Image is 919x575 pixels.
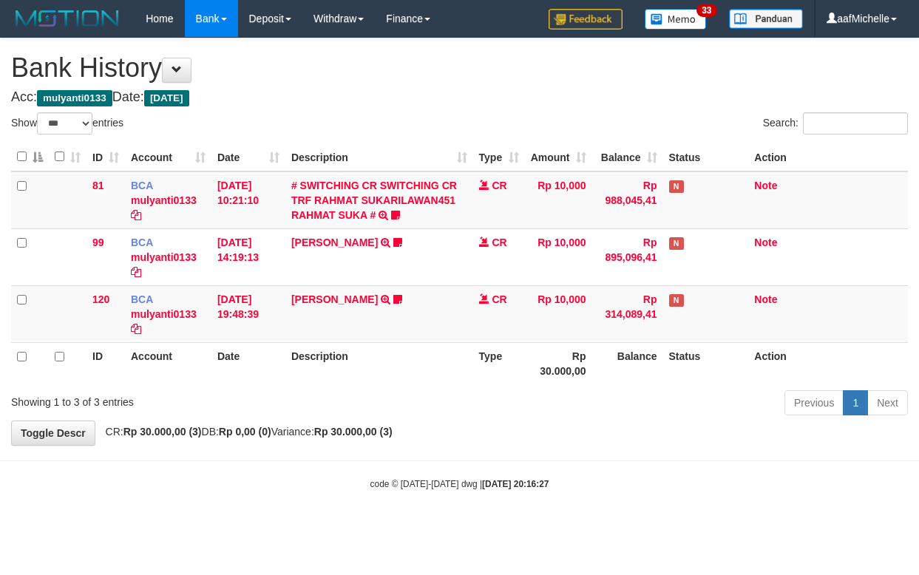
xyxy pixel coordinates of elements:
a: [PERSON_NAME] [291,237,378,248]
th: Action [748,143,908,171]
a: mulyanti0133 [131,251,197,263]
th: Description [285,342,473,384]
span: CR [492,293,506,305]
strong: Rp 0,00 (0) [219,426,271,438]
h4: Acc: Date: [11,90,908,105]
a: Note [754,237,777,248]
th: Status [663,143,749,171]
th: ID: activate to sort column ascending [87,143,125,171]
strong: [DATE] 20:16:27 [482,479,549,489]
a: 1 [843,390,868,415]
th: Balance [592,342,663,384]
span: CR: DB: Variance: [98,426,393,438]
th: : activate to sort column ascending [49,143,87,171]
span: Has Note [669,180,684,193]
label: Search: [763,112,908,135]
a: Previous [784,390,844,415]
th: Description: activate to sort column ascending [285,143,473,171]
td: Rp 10,000 [525,285,592,342]
span: BCA [131,237,153,248]
span: 99 [92,237,104,248]
th: Date [211,342,285,384]
img: MOTION_logo.png [11,7,123,30]
td: [DATE] 14:19:13 [211,228,285,285]
th: Balance: activate to sort column ascending [592,143,663,171]
td: Rp 988,045,41 [592,171,663,229]
th: Type: activate to sort column ascending [473,143,525,171]
strong: Rp 30.000,00 (3) [314,426,393,438]
span: mulyanti0133 [37,90,112,106]
div: Showing 1 to 3 of 3 entries [11,389,372,409]
label: Show entries [11,112,123,135]
td: Rp 314,089,41 [592,285,663,342]
td: Rp 895,096,41 [592,228,663,285]
a: # SWITCHING CR SWITCHING CR TRF RAHMAT SUKARILAWAN451 RAHMAT SUKA # [291,180,457,221]
td: Rp 10,000 [525,171,592,229]
a: Copy mulyanti0133 to clipboard [131,323,141,335]
td: [DATE] 19:48:39 [211,285,285,342]
span: [DATE] [144,90,189,106]
span: Has Note [669,237,684,250]
span: CR [492,237,506,248]
span: BCA [131,293,153,305]
th: Account: activate to sort column ascending [125,143,211,171]
span: BCA [131,180,153,191]
small: code © [DATE]-[DATE] dwg | [370,479,549,489]
span: CR [492,180,506,191]
a: Copy mulyanti0133 to clipboard [131,209,141,221]
a: Copy mulyanti0133 to clipboard [131,266,141,278]
a: mulyanti0133 [131,308,197,320]
th: Account [125,342,211,384]
th: Rp 30.000,00 [525,342,592,384]
input: Search: [803,112,908,135]
th: : activate to sort column descending [11,143,49,171]
a: mulyanti0133 [131,194,197,206]
td: Rp 10,000 [525,228,592,285]
a: [PERSON_NAME] [291,293,378,305]
span: 120 [92,293,109,305]
td: [DATE] 10:21:10 [211,171,285,229]
img: Button%20Memo.svg [645,9,707,30]
span: 33 [696,4,716,17]
img: Feedback.jpg [549,9,623,30]
a: Next [867,390,908,415]
a: Note [754,293,777,305]
img: panduan.png [729,9,803,29]
th: ID [87,342,125,384]
select: Showentries [37,112,92,135]
h1: Bank History [11,53,908,83]
a: Note [754,180,777,191]
th: Amount: activate to sort column ascending [525,143,592,171]
span: Has Note [669,294,684,307]
span: 81 [92,180,104,191]
th: Status [663,342,749,384]
a: Toggle Descr [11,421,95,446]
strong: Rp 30.000,00 (3) [123,426,202,438]
th: Date: activate to sort column ascending [211,143,285,171]
th: Action [748,342,908,384]
th: Type [473,342,525,384]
